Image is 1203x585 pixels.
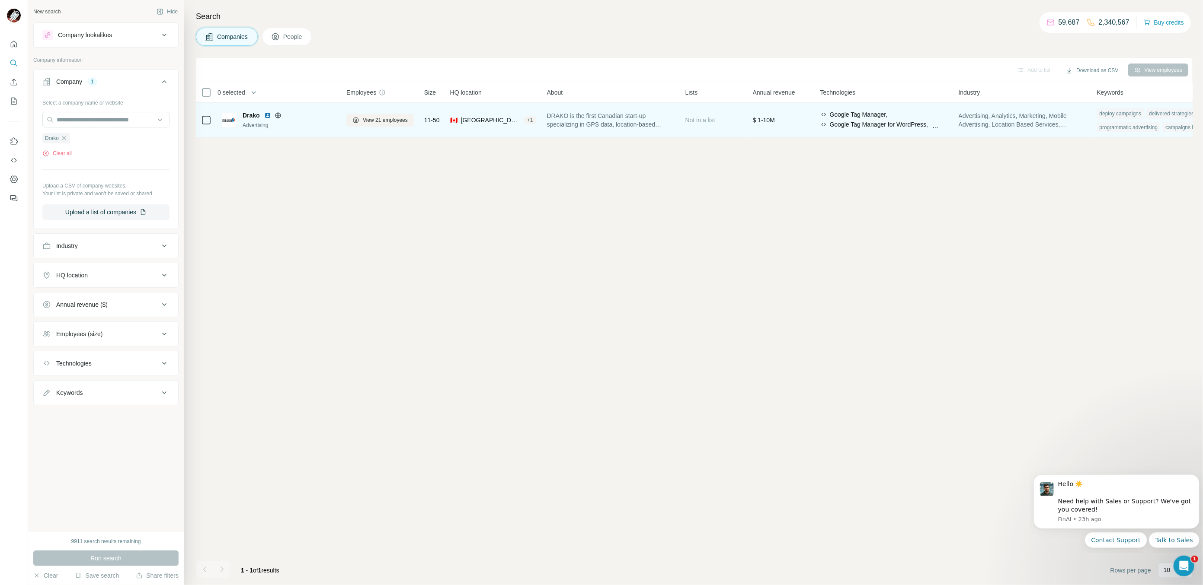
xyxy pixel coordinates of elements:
span: View 21 employees [363,116,408,124]
span: 1 [1191,556,1198,563]
button: Use Surfe on LinkedIn [7,134,21,149]
div: deploy campaigns [1097,108,1144,119]
iframe: Intercom live chat [1174,556,1194,576]
p: Company information [33,56,179,64]
span: $ 1-10M [753,117,775,124]
span: Advertising, Analytics, Marketing, Mobile Advertising, Location Based Services, Marketing Automat... [959,111,1087,129]
span: Annual revenue [753,88,795,97]
button: HQ location [34,265,178,286]
span: DRAKO is the first Canadian start-up specializing in GPS data, location-based analytics, and prog... [547,111,675,129]
span: 🇨🇦 [450,116,458,124]
button: Industry [34,235,178,256]
button: Employees (size) [34,324,178,344]
span: Employees [346,88,376,97]
button: Annual revenue ($) [34,294,178,315]
button: Save search [75,571,119,580]
div: 9911 search results remaining [71,537,141,545]
span: Drako [243,111,260,120]
div: programmatic advertising [1097,122,1161,133]
span: results [241,567,279,574]
div: Keywords [56,388,83,397]
div: HQ location [56,271,88,280]
button: Hide [150,5,184,18]
span: Keywords [1097,88,1123,97]
p: Your list is private and won't be saved or shared. [42,190,170,197]
div: 1 [87,78,97,86]
button: Clear all [42,149,72,157]
span: Drako [45,134,59,142]
button: Dashboard [7,172,21,187]
p: Upload a CSV of company websites. [42,182,170,190]
button: Technologies [34,353,178,374]
span: HQ location [450,88,482,97]
div: Employees (size) [56,330,102,338]
button: Company1 [34,71,178,95]
button: Share filters [136,571,179,580]
div: Company [56,77,82,86]
span: Technologies [820,88,856,97]
span: 0 selected [218,88,245,97]
button: My lists [7,93,21,109]
span: [GEOGRAPHIC_DATA], [GEOGRAPHIC_DATA] [461,116,520,124]
img: Avatar [7,9,21,22]
iframe: Intercom notifications message [1030,467,1203,553]
button: Upload a list of companies [42,204,170,220]
button: Clear [33,571,58,580]
span: Rows per page [1110,566,1151,575]
img: Logo of Drako [222,113,236,127]
img: LinkedIn logo [264,112,271,119]
span: Google Tag Manager, [830,110,888,119]
button: Download as CSV [1060,64,1124,77]
p: 10 [1164,566,1171,574]
div: Select a company name or website [42,95,170,107]
p: 59,687 [1059,17,1080,28]
button: Buy credits [1144,16,1184,29]
button: Search [7,55,21,71]
span: Industry [959,88,980,97]
div: New search [33,8,61,16]
span: 11-50 [424,116,440,124]
button: Quick start [7,36,21,52]
span: of [253,567,258,574]
button: Enrich CSV [7,74,21,90]
button: Feedback [7,191,21,206]
span: Lists [685,88,698,97]
span: Not in a list [685,117,715,124]
span: Google Tag Manager for WordPress, [830,120,928,129]
button: Company lookalikes [34,25,178,45]
span: About [547,88,563,97]
span: 1 [258,567,262,574]
span: Size [424,88,436,97]
div: Annual revenue ($) [56,300,108,309]
button: View 21 employees [346,114,414,127]
span: Companies [217,32,249,41]
span: People [283,32,303,41]
p: 2,340,567 [1099,17,1129,28]
div: Technologies [56,359,92,368]
button: Use Surfe API [7,153,21,168]
div: Advertising [243,121,336,129]
button: Keywords [34,382,178,403]
div: Industry [56,242,78,250]
div: delivered strategies [1146,108,1197,119]
div: Company lookalikes [58,31,112,39]
span: 1 - 1 [241,567,253,574]
div: + 1 [524,116,537,124]
h4: Search [196,10,1193,22]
